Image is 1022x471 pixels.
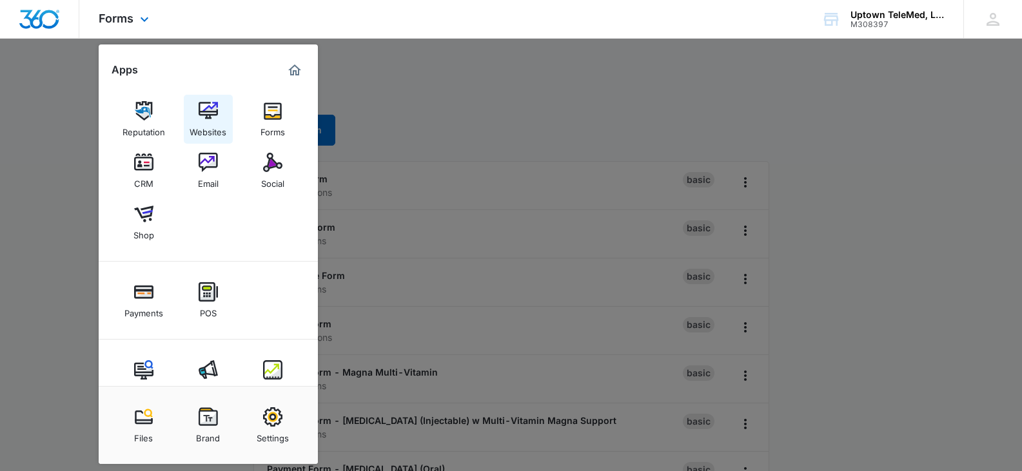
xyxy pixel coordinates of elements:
[284,60,305,81] a: Marketing 360® Dashboard
[261,172,284,189] div: Social
[128,380,160,396] div: Content
[250,380,295,396] div: Intelligence
[260,120,285,137] div: Forms
[119,198,168,247] a: Shop
[123,120,165,137] div: Reputation
[248,401,297,450] a: Settings
[201,380,216,396] div: Ads
[124,302,163,318] div: Payments
[112,64,138,76] h2: Apps
[119,276,168,325] a: Payments
[119,95,168,144] a: Reputation
[184,354,233,403] a: Ads
[184,95,233,144] a: Websites
[248,354,297,403] a: Intelligence
[198,172,219,189] div: Email
[850,10,945,20] div: account name
[134,427,153,443] div: Files
[850,20,945,29] div: account id
[190,120,226,137] div: Websites
[99,12,133,25] span: Forms
[257,427,289,443] div: Settings
[248,146,297,195] a: Social
[184,401,233,450] a: Brand
[119,401,168,450] a: Files
[134,172,153,189] div: CRM
[248,95,297,144] a: Forms
[200,302,217,318] div: POS
[119,354,168,403] a: Content
[196,427,220,443] div: Brand
[133,224,154,240] div: Shop
[184,276,233,325] a: POS
[119,146,168,195] a: CRM
[184,146,233,195] a: Email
